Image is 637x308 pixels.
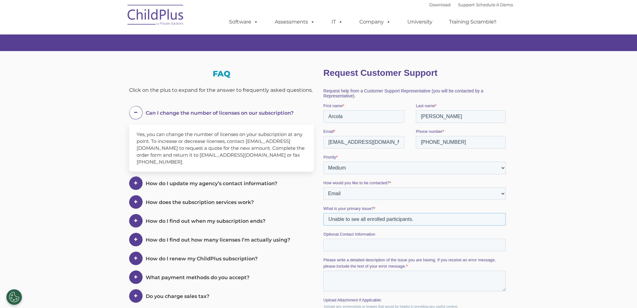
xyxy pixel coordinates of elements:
[146,180,277,186] span: How do I update my agency’s contact information?
[325,16,349,28] a: IT
[429,2,513,7] font: |
[146,256,258,262] span: How do I renew my ChildPlus subscription?
[401,16,439,28] a: University
[124,0,187,32] img: ChildPlus by Procare Solutions
[146,110,294,116] span: Can I change the number of licenses on our subscription?
[443,16,503,28] a: Training Scramble!!
[458,2,475,7] a: Support
[476,2,513,7] a: Schedule A Demo
[6,289,22,305] button: Cookies Settings
[223,16,264,28] a: Software
[146,199,254,205] span: How does the subscription services work?
[535,240,637,308] iframe: Chat Widget
[146,274,249,280] span: What payment methods do you accept?
[429,2,451,7] a: Download
[129,125,314,172] div: Yes, you can change the number of licenses on your subscription at any point. To increase or decr...
[353,16,397,28] a: Company
[269,16,321,28] a: Assessments
[146,218,265,224] span: How do I find out when my subscription ends?
[129,86,314,95] div: Click on the plus to expand for the answer to frequently asked questions.
[129,70,314,78] h3: FAQ
[146,293,209,299] span: Do you charge sales tax?
[146,237,290,243] span: How do I find out how many licenses I’m actually using?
